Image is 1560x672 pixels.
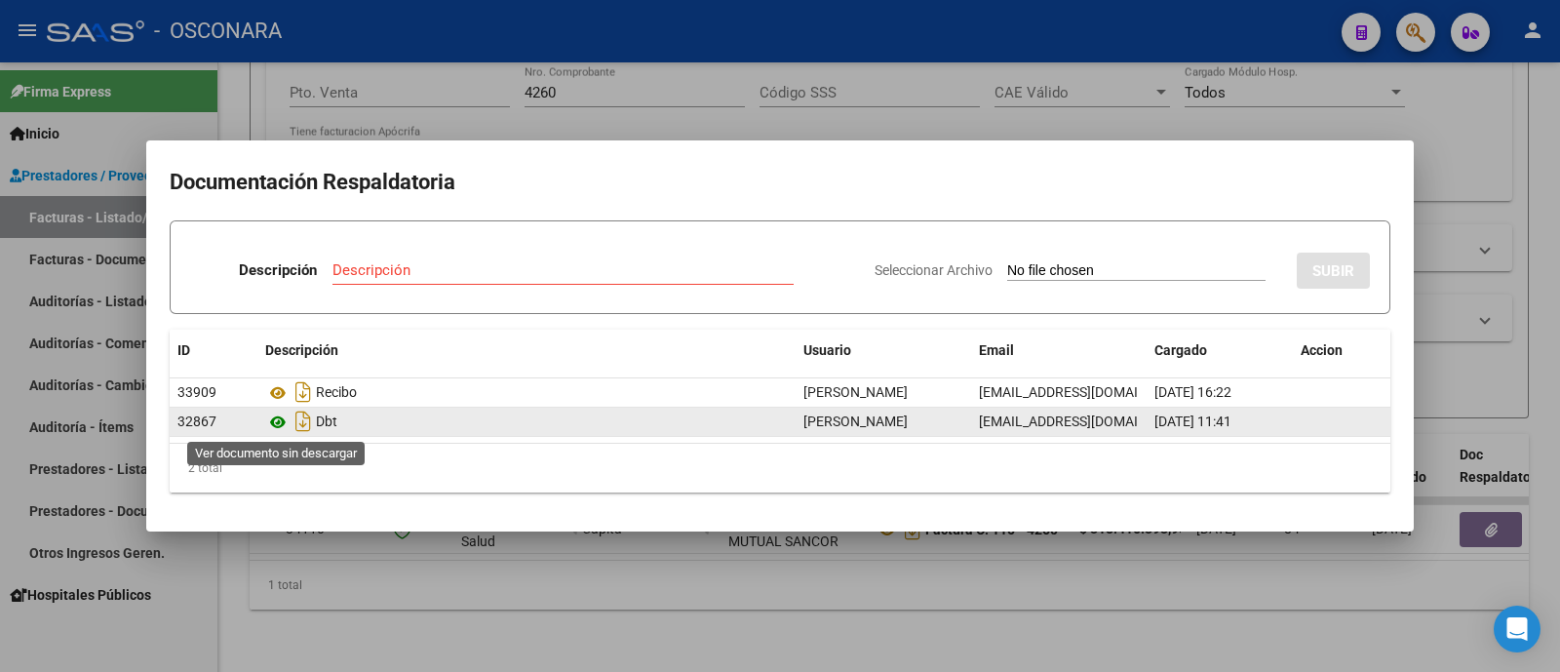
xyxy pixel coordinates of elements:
[265,342,338,358] span: Descripción
[803,342,851,358] span: Usuario
[971,330,1147,372] datatable-header-cell: Email
[177,342,190,358] span: ID
[796,330,971,372] datatable-header-cell: Usuario
[265,376,788,408] div: Recibo
[177,384,216,400] span: 33909
[803,414,908,429] span: [PERSON_NAME]
[803,384,908,400] span: [PERSON_NAME]
[239,259,317,282] p: Descripción
[170,444,1390,493] div: 2 total
[1297,253,1370,289] button: SUBIR
[257,330,796,372] datatable-header-cell: Descripción
[1293,330,1390,372] datatable-header-cell: Accion
[291,406,316,437] i: Descargar documento
[170,164,1390,201] h2: Documentación Respaldatoria
[177,414,216,429] span: 32867
[875,262,993,278] span: Seleccionar Archivo
[979,414,1195,429] span: [EMAIL_ADDRESS][DOMAIN_NAME]
[979,384,1195,400] span: [EMAIL_ADDRESS][DOMAIN_NAME]
[1154,384,1231,400] span: [DATE] 16:22
[291,376,316,408] i: Descargar documento
[170,330,257,372] datatable-header-cell: ID
[1301,342,1343,358] span: Accion
[1154,342,1207,358] span: Cargado
[979,342,1014,358] span: Email
[1147,330,1293,372] datatable-header-cell: Cargado
[1154,414,1231,429] span: [DATE] 11:41
[265,406,788,437] div: Dbt
[1312,262,1354,280] span: SUBIR
[1494,606,1540,652] div: Open Intercom Messenger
